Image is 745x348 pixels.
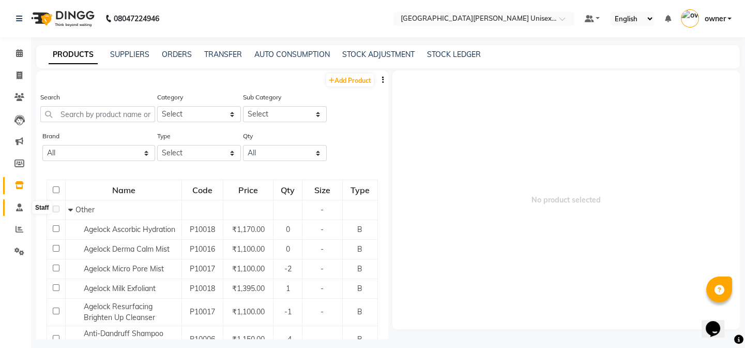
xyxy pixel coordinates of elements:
span: ₹1,100.00 [232,307,265,316]
span: Agelock Resurfacing Brighten Up Cleanser [84,302,155,322]
span: - [321,205,324,214]
label: Qty [243,132,253,141]
span: P10016 [190,244,215,254]
label: Category [157,93,183,102]
a: PRODUCTS [49,46,98,64]
img: logo [26,4,97,33]
span: ₹1,100.00 [232,244,265,254]
span: B [357,284,362,293]
span: B [357,225,362,234]
div: Price [224,181,272,199]
span: P10018 [190,225,215,234]
span: P10018 [190,284,215,293]
span: 1 [286,284,290,293]
span: owner [704,13,725,24]
div: Qty [274,181,301,199]
span: Agelock Milk Exfoliant [84,284,156,293]
div: Size [303,181,342,199]
span: - [321,335,324,344]
span: P10017 [190,307,215,316]
a: SUPPLIERS [110,50,149,59]
span: Agelock Derma Calm Mist [84,244,170,254]
img: owner [681,9,699,27]
span: ₹1,150.00 [232,335,265,344]
span: -4 [284,335,292,344]
input: Search by product name or code [40,106,155,122]
a: AUTO CONSUMPTION [254,50,330,59]
span: Other [75,205,95,214]
a: STOCK ADJUSTMENT [342,50,415,59]
span: -1 [284,307,292,316]
label: Sub Category [243,93,281,102]
span: Agelock Ascorbic Hydration [84,225,175,234]
label: Type [157,132,171,141]
span: B [357,335,362,344]
span: Collapse Row [68,205,75,214]
div: Name [66,181,181,199]
span: - [321,244,324,254]
a: Add Product [326,74,374,86]
a: STOCK LEDGER [427,50,481,59]
a: ORDERS [162,50,192,59]
span: 0 [286,244,290,254]
div: Code [183,181,222,199]
span: -2 [284,264,292,273]
label: Brand [42,132,59,141]
label: Search [40,93,60,102]
div: Staff [33,201,52,214]
span: 0 [286,225,290,234]
span: ₹1,395.00 [232,284,265,293]
span: P10017 [190,264,215,273]
span: No product selected [392,70,740,329]
iframe: chat widget [702,307,735,338]
a: TRANSFER [204,50,242,59]
span: - [321,264,324,273]
span: B [357,244,362,254]
div: Type [343,181,377,199]
span: - [321,284,324,293]
span: ₹1,100.00 [232,264,265,273]
span: B [357,264,362,273]
span: ₹1,170.00 [232,225,265,234]
span: P10006 [190,335,215,344]
span: - [321,307,324,316]
span: - [321,225,324,234]
span: B [357,307,362,316]
span: Agelock Micro Pore Mist [84,264,164,273]
b: 08047224946 [114,4,159,33]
